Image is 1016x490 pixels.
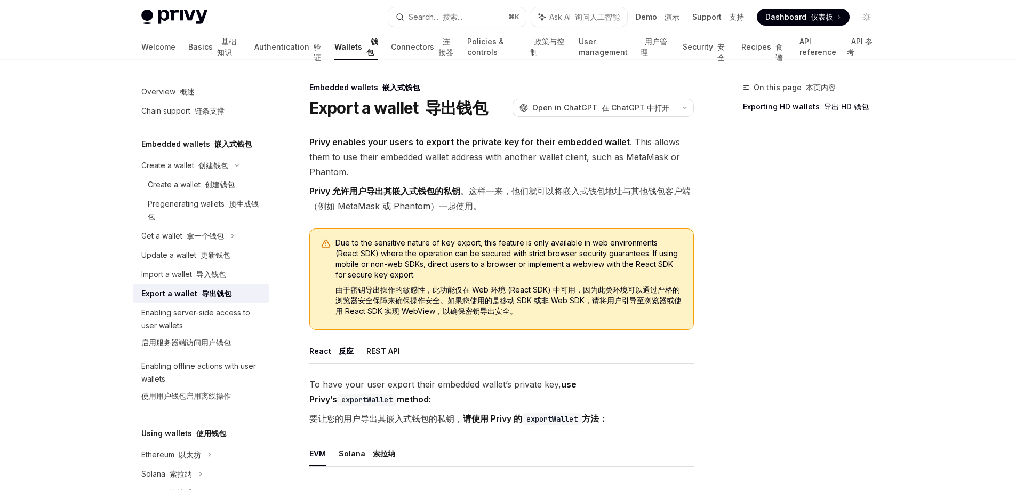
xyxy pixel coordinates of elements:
[665,12,679,21] font: 演示
[729,12,744,21] font: 支持
[683,34,729,60] a: Security 安全
[141,10,207,25] img: light logo
[141,230,224,242] div: Get a wallet
[463,413,607,424] strong: 请使用 Privy 的 方法：
[388,7,526,27] button: Search... 搜索...⌘K
[602,103,669,112] font: 在 ChatGPT 中打开
[133,303,269,357] a: Enabling server-side access to user wallets启用服务器端访问用户钱包
[141,448,201,461] div: Ethereum
[179,450,201,459] font: 以太坊
[391,34,454,60] a: Connectors 连接器
[799,34,875,60] a: API reference API 参考
[366,37,378,57] font: 钱包
[765,12,833,22] span: Dashboard
[141,338,231,347] font: 启用服务器端访问用户钱包
[339,346,354,355] font: 反应
[133,357,269,410] a: Enabling offline actions with user wallets使用用户钱包启用离线操作
[754,81,836,94] span: On this page
[133,265,269,284] a: Import a wallet 导入钱包
[532,102,669,113] span: Open in ChatGPT
[214,139,252,148] font: 嵌入式钱包
[141,268,226,281] div: Import a wallet
[309,338,354,363] button: React 反应
[195,106,225,115] font: 链条支撑
[133,175,269,194] a: Create a wallet 创建钱包
[530,37,564,57] font: 政策与控制
[309,137,630,147] strong: Privy enables your users to export the private key for their embedded wallet
[382,83,420,92] font: 嵌入式钱包
[641,37,667,57] font: 用户管理
[775,42,783,62] font: 食谱
[141,105,225,117] div: Chain support
[321,239,331,249] svg: Warning
[743,98,884,115] a: Exporting HD wallets 导出 HD 钱包
[549,12,620,22] span: Ask AI
[141,138,252,151] h5: Embedded wallets
[196,270,226,279] font: 导入钱包
[180,87,195,96] font: 概述
[409,11,462,23] div: Search...
[188,34,242,60] a: Basics 基础知识
[254,34,322,60] a: Authentication 验证
[141,85,195,98] div: Overview
[636,12,679,22] a: Demo 演示
[141,287,231,300] div: Export a wallet
[806,83,836,92] font: 本页内容
[217,37,236,57] font: 基础知识
[335,285,682,315] font: 由于密钥导出操作的敏感性，此功能仅在 Web 环境 (React SDK) 中可用，因为此类环境可以通过严格的浏览器安全保障来确保操作安全。如果您使用的是移动 SDK 或非 Web SDK，请将...
[133,284,269,303] a: Export a wallet 导出钱包
[141,159,228,172] div: Create a wallet
[467,34,566,60] a: Policies & controls 政策与控制
[141,468,192,480] div: Solana
[309,98,487,117] h1: Export a wallet
[314,42,321,62] font: 验证
[148,197,263,223] div: Pregenerating wallets
[133,82,269,101] a: Overview 概述
[141,306,263,353] div: Enabling server-side access to user wallets
[443,12,462,21] font: 搜索...
[141,427,226,440] h5: Using wallets
[757,9,850,26] a: Dashboard 仪表板
[309,413,607,424] font: 要让您的用户导出其嵌入式钱包的私钥，
[187,231,224,240] font: 拿一个钱包
[309,377,694,430] span: To have your user export their embedded wallet’s private key,
[141,391,231,400] font: 使用用户钱包启用离线操作
[133,194,269,226] a: Pregenerating wallets 预生成钱包
[847,37,873,57] font: API 参考
[309,186,691,211] font: 。这样一来，他们就可以将嵌入式钱包地址与其他钱包客户端（例如 MetaMask 或 Phantom）一起使用。
[170,469,192,478] font: 索拉纳
[133,246,269,265] a: Update a wallet 更新钱包
[531,7,627,27] button: Ask AI 询问人工智能
[141,360,263,407] div: Enabling offline actions with user wallets
[741,34,787,60] a: Recipes 食谱
[373,449,395,458] font: 索拉纳
[425,98,487,117] font: 导出钱包
[366,338,400,363] button: REST API
[579,34,670,60] a: User management 用户管理
[335,238,683,321] span: Due to the sensitive nature of key export, this feature is only available in web environments (Re...
[334,34,378,60] a: Wallets 钱包
[513,99,676,117] button: Open in ChatGPT 在 ChatGPT 中打开
[858,9,875,26] button: Toggle dark mode
[575,12,620,21] font: 询问人工智能
[508,13,519,21] span: ⌘ K
[522,413,582,425] code: exportWallet
[339,441,395,466] button: Solana 索拉纳
[309,186,460,196] strong: Privy 允许用户导出其嵌入式钱包的私钥
[148,178,235,191] div: Create a wallet
[198,161,228,170] font: 创建钱包
[309,82,694,93] div: Embedded wallets
[133,101,269,121] a: Chain support 链条支撑
[811,12,833,21] font: 仪表板
[196,429,226,438] font: 使用钱包
[717,42,725,62] font: 安全
[202,289,231,298] font: 导出钱包
[141,249,230,262] div: Update a wallet
[309,135,694,218] span: . This allows them to use their embedded wallet address with another wallet client, such as MetaM...
[141,34,175,60] a: Welcome
[692,12,744,22] a: Support 支持
[201,250,230,259] font: 更新钱包
[205,180,235,189] font: 创建钱包
[337,394,397,406] code: exportWallet
[309,441,326,466] button: EVM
